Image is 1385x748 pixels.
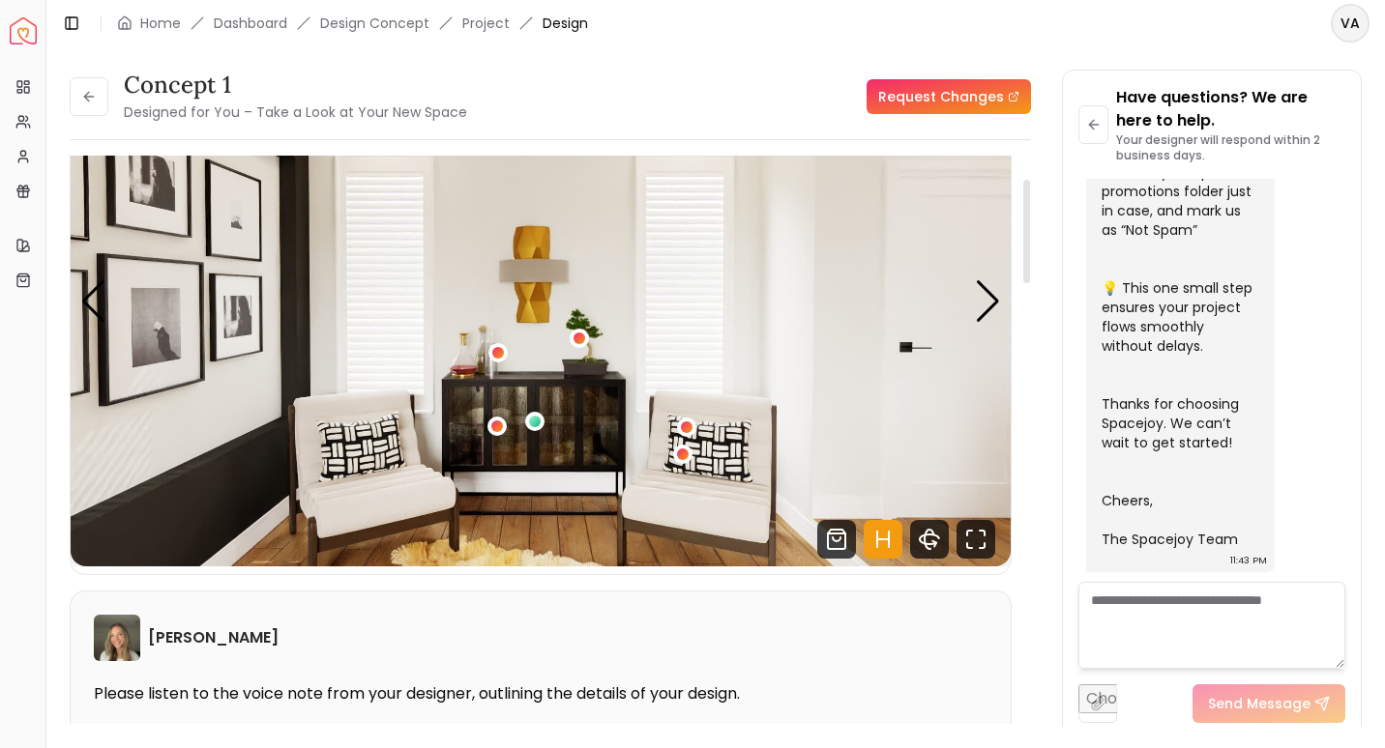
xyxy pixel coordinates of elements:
span: Design [543,14,588,33]
a: Request Changes [867,79,1031,114]
p: Have questions? We are here to help. [1116,86,1345,132]
div: Carousel [71,38,1011,566]
svg: Fullscreen [957,520,995,559]
a: Project [462,14,510,33]
div: 11:43 PM [1230,551,1267,570]
div: Next slide [975,280,1001,323]
div: Previous slide [80,280,106,323]
p: Please listen to the voice note from your designer, outlining the details of your design. [94,684,987,704]
img: Design Render 1 [71,38,1011,566]
img: Spacejoy Logo [10,17,37,44]
a: Spacejoy [10,17,37,44]
span: VA [1333,6,1368,41]
svg: Hotspots Toggle [864,520,902,559]
li: Design Concept [320,14,429,33]
a: Home [140,14,181,33]
button: VA [1331,4,1370,43]
p: Your designer will respond within 2 business days. [1116,132,1345,163]
h6: [PERSON_NAME] [148,626,279,649]
img: Sarah Nelson [94,615,140,661]
nav: breadcrumb [117,14,588,33]
svg: 360 View [910,520,949,559]
svg: Shop Products from this design [817,520,856,559]
div: 1 / 4 [71,38,1011,566]
small: Designed for You – Take a Look at Your New Space [124,102,467,122]
h3: concept 1 [124,70,467,101]
a: Dashboard [214,14,287,33]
